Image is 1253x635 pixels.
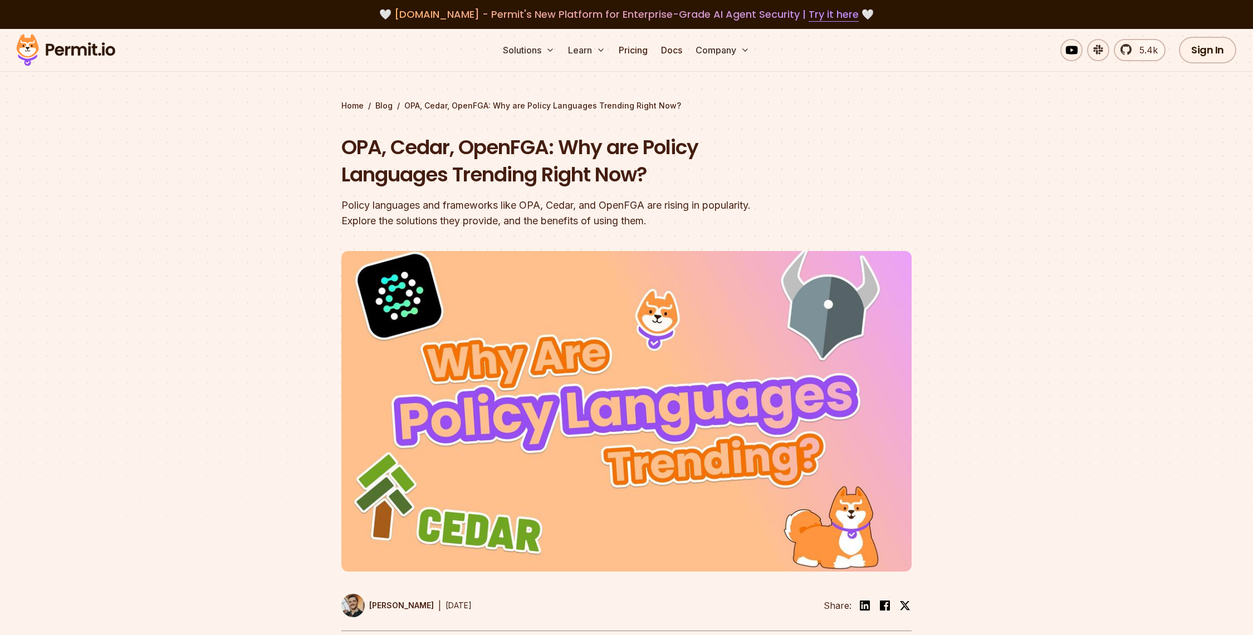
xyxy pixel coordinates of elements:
a: [PERSON_NAME] [341,594,434,617]
time: [DATE] [446,600,472,610]
a: 5.4k [1114,39,1166,61]
img: Daniel Bass [341,594,365,617]
img: twitter [899,600,911,611]
span: [DOMAIN_NAME] - Permit's New Platform for Enterprise-Grade AI Agent Security | [394,7,859,21]
div: | [438,599,441,612]
button: Learn [564,39,610,61]
div: 🤍 🤍 [27,7,1226,22]
button: Solutions [498,39,559,61]
div: Policy languages and frameworks like OPA, Cedar, and OpenFGA are rising in popularity. Explore th... [341,198,769,229]
a: Docs [657,39,687,61]
a: Home [341,100,364,111]
span: 5.4k [1133,43,1158,57]
h1: OPA, Cedar, OpenFGA: Why are Policy Languages Trending Right Now? [341,134,769,189]
img: OPA, Cedar, OpenFGA: Why are Policy Languages Trending Right Now? [341,251,912,572]
a: Sign In [1179,37,1236,63]
a: Try it here [809,7,859,22]
a: Blog [375,100,393,111]
p: [PERSON_NAME] [369,600,434,611]
div: / / [341,100,912,111]
li: Share: [824,599,851,612]
img: Permit logo [11,31,120,69]
button: Company [691,39,754,61]
a: Pricing [614,39,652,61]
img: linkedin [858,599,872,612]
img: facebook [878,599,892,612]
